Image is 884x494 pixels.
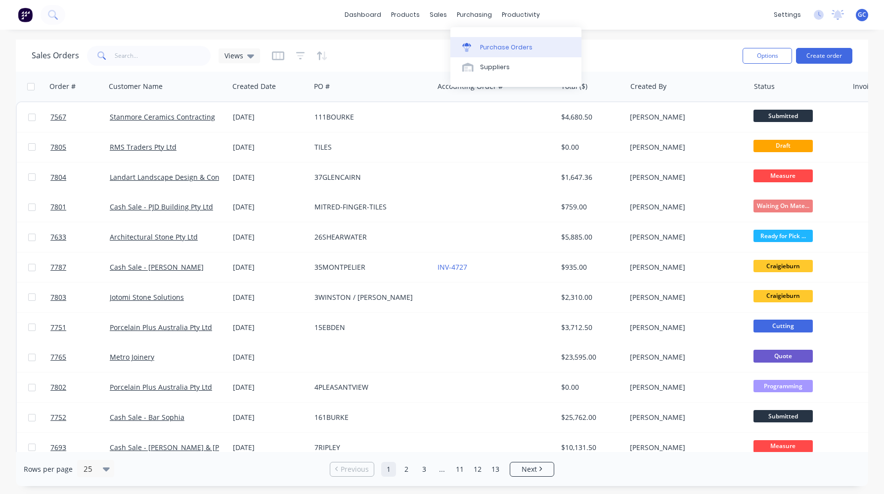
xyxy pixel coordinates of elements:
[561,443,619,453] div: $10,131.50
[435,462,449,477] a: Jump forward
[858,10,866,19] span: GC
[561,142,619,152] div: $0.00
[50,382,66,392] span: 7802
[561,232,619,242] div: $5,885.00
[50,163,110,192] a: 7804
[233,352,307,362] div: [DATE]
[561,262,619,272] div: $935.00
[50,433,110,462] a: 7693
[753,320,813,332] span: Cutting
[110,112,215,122] a: Stanmore Ceramics Contracting
[49,82,76,91] div: Order #
[769,7,806,22] div: settings
[110,202,213,211] a: Cash Sale - PJD Building Pty Ltd
[233,323,307,332] div: [DATE]
[630,412,740,422] div: [PERSON_NAME]
[314,112,424,122] div: 111BOURKE
[510,464,554,474] a: Next page
[753,380,813,392] span: Programming
[450,37,581,57] a: Purchase Orders
[50,323,66,332] span: 7751
[630,443,740,453] div: [PERSON_NAME]
[314,412,424,422] div: 161BURKE
[330,464,374,474] a: Previous page
[561,382,619,392] div: $0.00
[561,292,619,302] div: $2,310.00
[753,110,813,122] span: Submitted
[743,48,792,64] button: Options
[561,172,619,182] div: $1,647.36
[340,7,386,22] a: dashboard
[109,82,163,91] div: Customer Name
[452,7,497,22] div: purchasing
[561,412,619,422] div: $25,762.00
[50,222,110,252] a: 7633
[50,232,66,242] span: 7633
[754,82,775,91] div: Status
[630,202,740,212] div: [PERSON_NAME]
[50,403,110,432] a: 7752
[224,50,243,61] span: Views
[233,172,307,182] div: [DATE]
[753,169,813,182] span: Measure
[50,252,110,282] a: 7787
[50,283,110,312] a: 7803
[50,132,110,162] a: 7805
[326,462,558,477] ul: Pagination
[452,462,467,477] a: Page 11
[753,350,813,362] span: Quote
[110,142,177,152] a: RMS Traders Pty Ltd
[314,142,424,152] div: TILES
[630,82,666,91] div: Created By
[561,352,619,362] div: $23,595.00
[630,323,740,332] div: [PERSON_NAME]
[50,342,110,372] a: 7765
[561,112,619,122] div: $4,680.50
[630,292,740,302] div: [PERSON_NAME]
[50,262,66,272] span: 7787
[32,51,79,60] h1: Sales Orders
[488,462,503,477] a: Page 13
[314,202,424,212] div: MITRED-FINGER-TILES
[50,443,66,453] span: 7693
[50,102,110,132] a: 7567
[110,232,198,242] a: Architectural Stone Pty Ltd
[110,412,184,422] a: Cash Sale - Bar Sophia
[233,443,307,453] div: [DATE]
[796,48,852,64] button: Create order
[630,262,740,272] div: [PERSON_NAME]
[497,7,545,22] div: productivity
[110,443,268,452] a: Cash Sale - [PERSON_NAME] & [PERSON_NAME]
[50,142,66,152] span: 7805
[753,230,813,242] span: Ready for Pick ...
[115,46,211,66] input: Search...
[314,443,424,453] div: 7RIPLEY
[50,313,110,342] a: 7751
[341,464,369,474] span: Previous
[232,82,276,91] div: Created Date
[314,292,424,302] div: 3WINSTON / [PERSON_NAME]
[753,260,813,272] span: Craigieburn
[110,172,273,182] a: Landart Landscape Design & Construction Pty Ltd
[50,202,66,212] span: 7801
[630,172,740,182] div: [PERSON_NAME]
[561,202,619,212] div: $759.00
[522,464,537,474] span: Next
[480,63,510,72] div: Suppliers
[753,140,813,152] span: Draft
[233,142,307,152] div: [DATE]
[233,412,307,422] div: [DATE]
[233,202,307,212] div: [DATE]
[233,292,307,302] div: [DATE]
[50,112,66,122] span: 7567
[314,323,424,332] div: 15EBDEN
[630,142,740,152] div: [PERSON_NAME]
[753,290,813,302] span: Craigieburn
[753,200,813,212] span: Waiting On Mate...
[50,292,66,302] span: 7803
[438,262,467,272] a: INV-4727
[110,323,212,332] a: Porcelain Plus Australia Pty Ltd
[50,412,66,422] span: 7752
[50,192,110,222] a: 7801
[314,382,424,392] div: 4PLEASANTVIEW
